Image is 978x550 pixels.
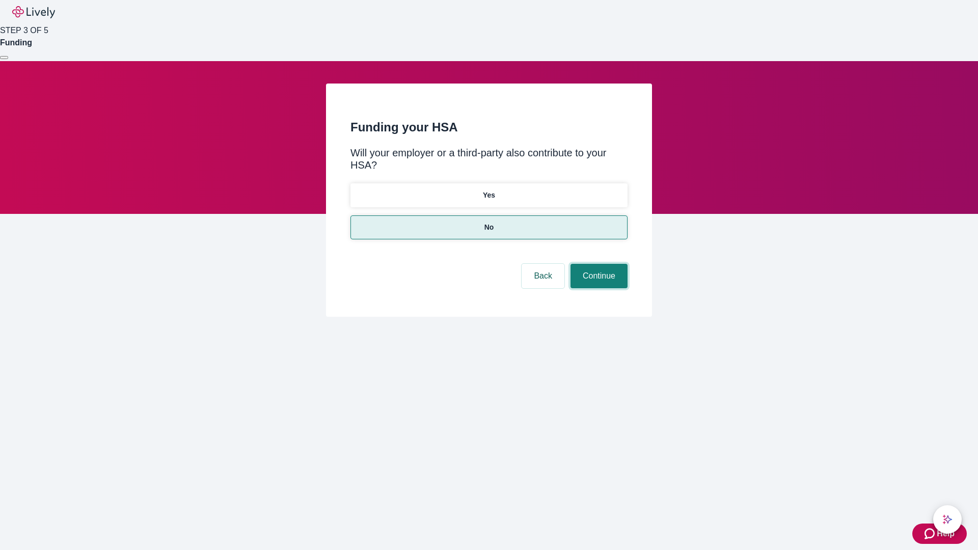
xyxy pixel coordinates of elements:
[933,505,962,534] button: chat
[925,528,937,540] svg: Zendesk support icon
[937,528,955,540] span: Help
[522,264,564,288] button: Back
[912,524,967,544] button: Zendesk support iconHelp
[350,147,628,171] div: Will your employer or a third-party also contribute to your HSA?
[484,222,494,233] p: No
[483,190,495,201] p: Yes
[350,118,628,136] h2: Funding your HSA
[12,6,55,18] img: Lively
[350,215,628,239] button: No
[570,264,628,288] button: Continue
[942,514,953,525] svg: Lively AI Assistant
[350,183,628,207] button: Yes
